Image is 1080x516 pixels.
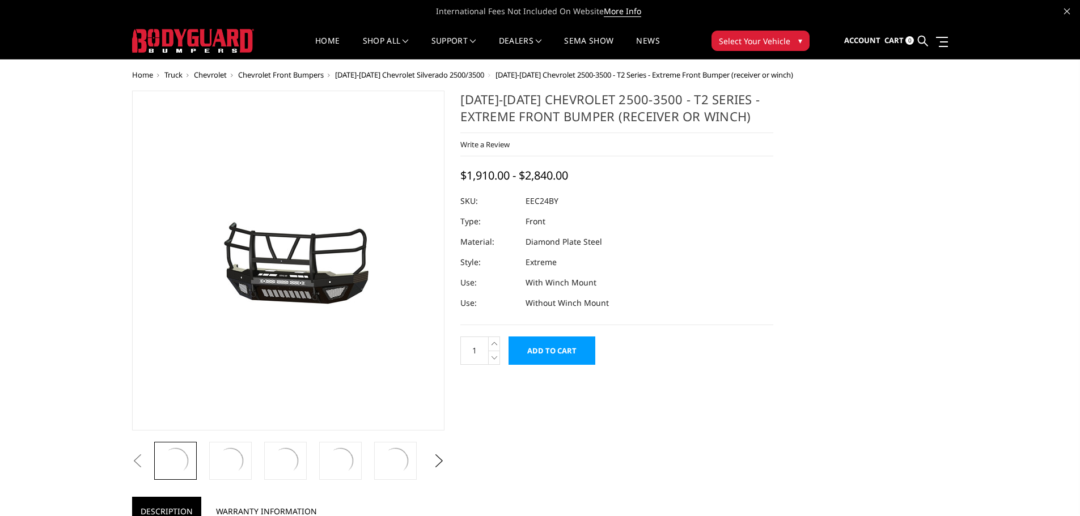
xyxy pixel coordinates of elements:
[460,252,517,272] dt: Style:
[460,168,568,183] span: $1,910.00 - $2,840.00
[132,70,153,80] a: Home
[430,453,447,470] button: Next
[798,35,802,46] span: ▾
[132,91,445,430] a: 2024-2025 Chevrolet 2500-3500 - T2 Series - Extreme Front Bumper (receiver or winch)
[160,445,191,476] img: 2024-2025 Chevrolet 2500-3500 - T2 Series - Extreme Front Bumper (receiver or winch)
[460,191,517,211] dt: SKU:
[238,70,324,80] a: Chevrolet Front Bumpers
[604,6,641,17] a: More Info
[335,70,484,80] a: [DATE]-[DATE] Chevrolet Silverado 2500/3500
[129,453,146,470] button: Previous
[460,91,773,133] h1: [DATE]-[DATE] Chevrolet 2500-3500 - T2 Series - Extreme Front Bumper (receiver or winch)
[460,211,517,232] dt: Type:
[315,37,340,59] a: Home
[215,445,246,476] img: 2024-2025 Chevrolet 2500-3500 - T2 Series - Extreme Front Bumper (receiver or winch)
[380,445,411,476] img: 2024-2025 Chevrolet 2500-3500 - T2 Series - Extreme Front Bumper (receiver or winch)
[495,70,793,80] span: [DATE]-[DATE] Chevrolet 2500-3500 - T2 Series - Extreme Front Bumper (receiver or winch)
[325,445,356,476] img: 2024-2025 Chevrolet 2500-3500 - T2 Series - Extreme Front Bumper (receiver or winch)
[460,232,517,252] dt: Material:
[711,31,810,51] button: Select Your Vehicle
[564,37,613,59] a: SEMA Show
[270,445,301,476] img: 2024-2025 Chevrolet 2500-3500 - T2 Series - Extreme Front Bumper (receiver or winch)
[431,37,476,59] a: Support
[132,29,254,53] img: BODYGUARD BUMPERS
[844,35,880,45] span: Account
[509,336,595,365] input: Add to Cart
[460,139,510,150] a: Write a Review
[526,191,558,211] dd: EEC24BY
[526,293,609,313] dd: Without Winch Mount
[884,35,904,45] span: Cart
[844,25,880,56] a: Account
[636,37,659,59] a: News
[526,272,596,293] dd: With Winch Mount
[146,194,430,327] img: 2024-2025 Chevrolet 2500-3500 - T2 Series - Extreme Front Bumper (receiver or winch)
[526,211,545,232] dd: Front
[460,272,517,293] dt: Use:
[719,35,790,47] span: Select Your Vehicle
[194,70,227,80] a: Chevrolet
[526,252,557,272] dd: Extreme
[499,37,542,59] a: Dealers
[884,25,914,56] a: Cart 0
[363,37,409,59] a: shop all
[905,36,914,45] span: 0
[526,232,602,252] dd: Diamond Plate Steel
[460,293,517,313] dt: Use:
[164,70,183,80] a: Truck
